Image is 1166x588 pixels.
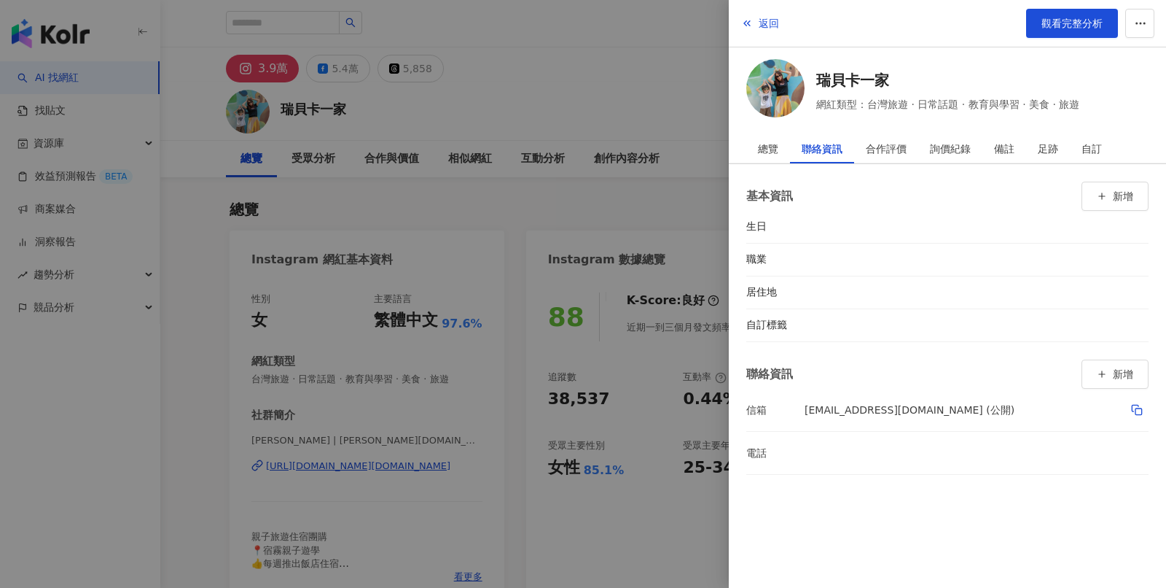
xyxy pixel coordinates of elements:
[994,134,1014,163] div: 備註
[1113,368,1133,380] span: 新增
[1041,18,1103,29] span: 觀看完整分析
[1081,360,1149,389] button: 新增
[1026,9,1118,38] a: 觀看完整分析
[746,59,805,117] img: KOL Avatar
[816,96,1079,112] span: 網紅類型：台灣旅遊 · 日常話題 · 教育與學習 · 美食 · 旅遊
[746,318,805,333] div: 自訂標籤
[740,9,780,38] button: 返回
[1038,134,1058,163] div: 足跡
[1081,182,1149,211] button: 新增
[746,59,805,123] a: KOL Avatar
[816,70,1079,90] a: 瑞貝卡一家
[866,134,907,163] div: 合作評價
[759,18,779,29] span: 返回
[746,220,805,234] div: 生日
[1113,190,1133,202] span: 新增
[805,398,1014,422] div: [EMAIL_ADDRESS][DOMAIN_NAME] (公開)
[805,398,1149,422] div: [EMAIL_ADDRESS][DOMAIN_NAME] (公開)
[746,365,793,383] div: 聯絡資訊
[746,402,805,418] div: 信箱
[930,134,971,163] div: 詢價紀錄
[746,445,805,461] div: 電話
[758,134,778,163] div: 總覽
[746,187,793,205] div: 基本資訊
[1081,134,1102,163] div: 自訂
[802,134,842,163] div: 聯絡資訊
[746,285,805,300] div: 居住地
[746,252,805,267] div: 職業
